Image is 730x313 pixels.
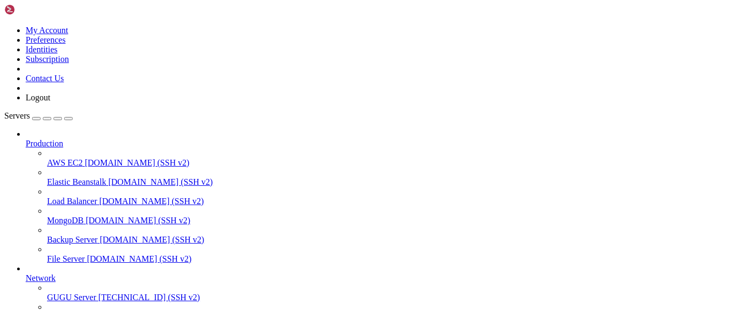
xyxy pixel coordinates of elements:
[47,158,726,168] a: AWS EC2 [DOMAIN_NAME] (SSH v2)
[4,4,66,15] img: Shellngn
[47,168,726,187] li: Elastic Beanstalk [DOMAIN_NAME] (SSH v2)
[47,148,726,168] li: AWS EC2 [DOMAIN_NAME] (SSH v2)
[47,293,726,302] a: GUGU Server [TECHNICAL_ID] (SSH v2)
[47,235,98,244] span: Backup Server
[86,216,190,225] span: [DOMAIN_NAME] (SSH v2)
[47,177,726,187] a: Elastic Beanstalk [DOMAIN_NAME] (SSH v2)
[47,197,726,206] a: Load Balancer [DOMAIN_NAME] (SSH v2)
[98,293,200,302] span: [TECHNICAL_ID] (SSH v2)
[47,187,726,206] li: Load Balancer [DOMAIN_NAME] (SSH v2)
[47,177,106,186] span: Elastic Beanstalk
[47,283,726,302] li: GUGU Server [TECHNICAL_ID] (SSH v2)
[4,111,73,120] a: Servers
[47,225,726,245] li: Backup Server [DOMAIN_NAME] (SSH v2)
[26,273,726,283] a: Network
[47,245,726,264] li: File Server [DOMAIN_NAME] (SSH v2)
[47,254,726,264] a: File Server [DOMAIN_NAME] (SSH v2)
[26,273,56,283] span: Network
[47,293,96,302] span: GUGU Server
[47,158,83,167] span: AWS EC2
[47,197,97,206] span: Load Balancer
[26,139,63,148] span: Production
[47,254,85,263] span: File Server
[47,206,726,225] li: MongoDB [DOMAIN_NAME] (SSH v2)
[26,54,69,64] a: Subscription
[26,74,64,83] a: Contact Us
[26,26,68,35] a: My Account
[26,45,58,54] a: Identities
[47,216,83,225] span: MongoDB
[108,177,213,186] span: [DOMAIN_NAME] (SSH v2)
[85,158,190,167] span: [DOMAIN_NAME] (SSH v2)
[99,197,204,206] span: [DOMAIN_NAME] (SSH v2)
[4,111,30,120] span: Servers
[26,35,66,44] a: Preferences
[100,235,205,244] span: [DOMAIN_NAME] (SSH v2)
[47,216,726,225] a: MongoDB [DOMAIN_NAME] (SSH v2)
[47,235,726,245] a: Backup Server [DOMAIN_NAME] (SSH v2)
[26,129,726,264] li: Production
[26,93,50,102] a: Logout
[26,139,726,148] a: Production
[87,254,192,263] span: [DOMAIN_NAME] (SSH v2)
